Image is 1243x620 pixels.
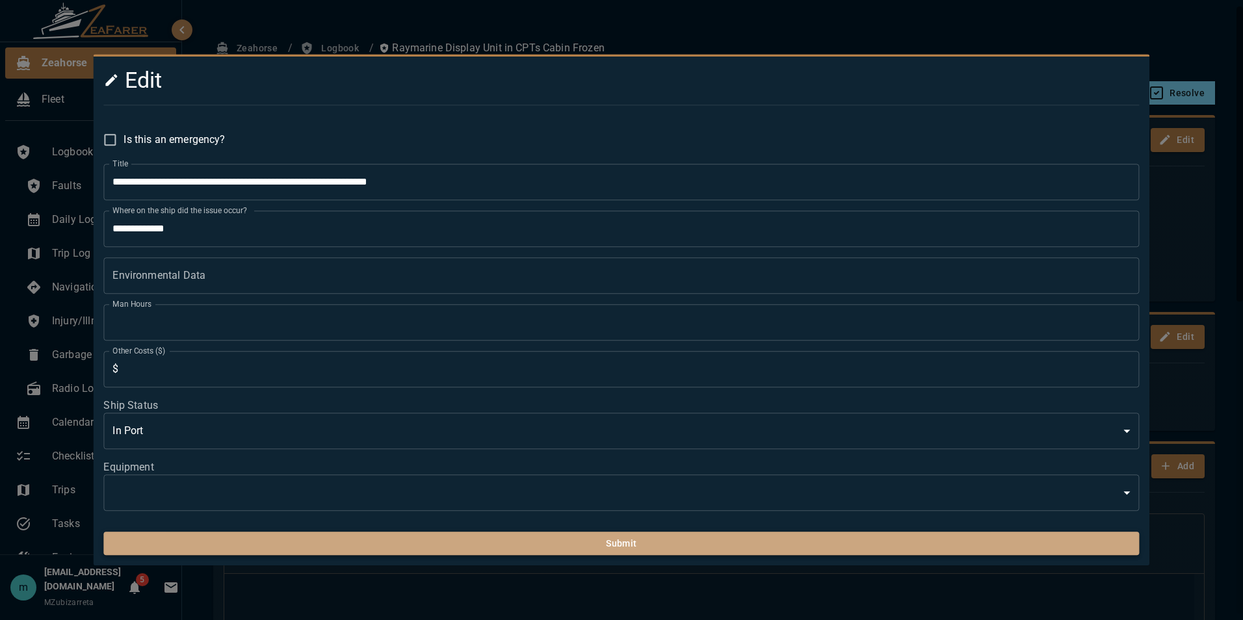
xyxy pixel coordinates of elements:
[103,459,1139,474] label: Equipment
[103,398,1139,413] label: Ship Status
[112,345,165,356] label: Other Costs ($)
[112,158,128,169] label: Title
[112,361,118,377] p: $
[103,67,965,94] h4: Edit
[103,413,1139,449] div: In Port
[112,298,151,309] label: Man Hours
[124,132,225,148] span: Is this an emergency?
[103,532,1139,556] button: Submit
[112,205,247,216] label: Where on the ship did the issue occur?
